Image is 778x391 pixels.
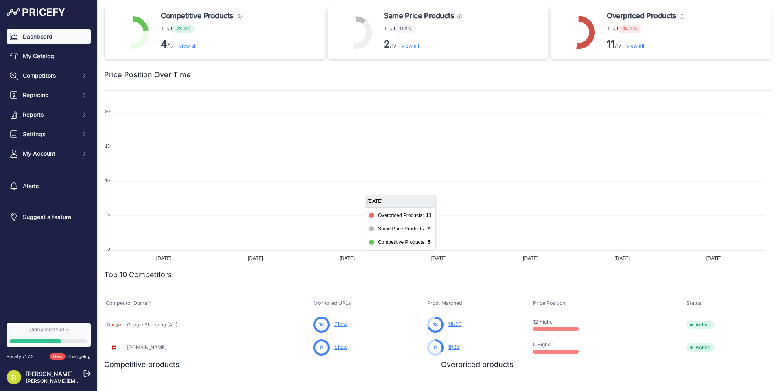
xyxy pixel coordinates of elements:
[50,353,66,360] span: New
[441,359,514,370] h2: Overpriced products
[313,300,351,306] span: Monitored URLs
[156,256,172,261] tspan: [DATE]
[607,38,684,51] p: /17
[320,344,323,351] span: 9
[334,344,347,350] a: Show
[686,300,702,306] span: Status
[533,300,565,306] span: Price Position
[523,256,538,261] tspan: [DATE]
[7,323,91,347] a: Completed 2 of 3
[23,111,76,119] span: Reports
[7,8,65,16] img: Pricefy Logo
[161,25,242,33] p: Total
[23,150,76,158] span: My Account
[10,326,87,333] div: Completed 2 of 3
[127,321,177,328] a: Google Shopping (AU)
[105,178,110,183] tspan: 10
[607,38,615,50] strong: 11
[384,38,462,51] p: /17
[384,25,462,33] p: Total
[686,321,715,329] span: Active
[686,343,715,352] span: Active
[104,269,172,280] h2: Top 10 Competitors
[614,256,630,261] tspan: [DATE]
[7,68,91,83] button: Competitors
[7,29,91,313] nav: Sidebar
[26,378,192,384] a: [PERSON_NAME][EMAIL_ADDRESS][PERSON_NAME][DOMAIN_NAME]
[533,341,553,348] a: 5 Higher
[7,88,91,102] button: Repricing
[107,212,110,217] tspan: 5
[248,256,263,261] tspan: [DATE]
[105,109,110,114] tspan: 20
[319,321,324,328] span: 18
[448,344,460,350] a: 9/26
[607,25,684,33] p: Total
[427,300,462,306] span: Prod. Matched
[434,344,437,351] span: 9
[448,321,454,327] span: 18
[7,49,91,63] a: My Catalog
[431,256,447,261] tspan: [DATE]
[618,25,641,33] span: 64.7%
[104,359,179,370] h2: Competitive products
[433,321,438,328] span: 18
[334,321,347,327] a: Show
[706,256,722,261] tspan: [DATE]
[161,10,234,22] span: Competitive Products
[533,319,555,325] a: 12 Higher
[23,130,76,138] span: Settings
[7,179,91,193] a: Alerts
[7,146,91,161] button: My Account
[172,25,195,33] span: 23.5%
[106,300,151,306] span: Competitor Domain
[107,247,110,252] tspan: 0
[7,29,91,44] a: Dashboard
[626,43,644,49] a: View all
[67,354,91,359] a: Changelog
[339,256,355,261] tspan: [DATE]
[105,143,110,148] tspan: 15
[104,69,191,80] h2: Price Position Over Time
[23,72,76,80] span: Competitors
[161,38,242,51] p: /17
[448,321,462,327] a: 18/26
[7,127,91,141] button: Settings
[23,91,76,99] span: Repricing
[395,25,416,33] span: 11.8%
[179,43,197,49] a: View all
[607,10,676,22] span: Overpriced Products
[26,370,73,377] a: [PERSON_NAME]
[7,210,91,224] a: Suggest a feature
[384,10,454,22] span: Same Price Products
[7,107,91,122] button: Reports
[384,38,390,50] strong: 2
[7,353,34,360] div: Pricefy v1.7.2
[161,38,167,50] strong: 4
[401,43,419,49] a: View all
[448,344,452,350] span: 9
[127,344,166,350] a: [DOMAIN_NAME]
